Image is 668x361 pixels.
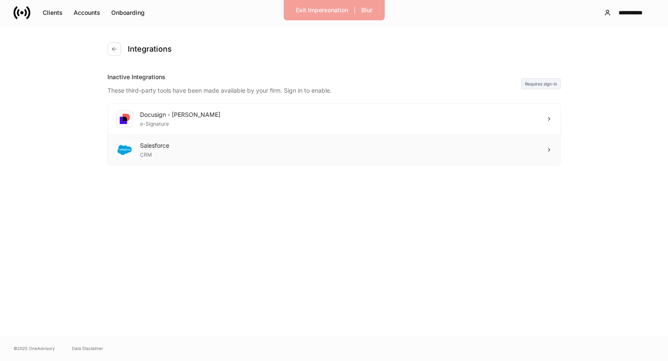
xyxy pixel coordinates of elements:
div: These third-party tools have been made available by your firm. Sign in to enable. [107,81,521,95]
div: e-Signature [140,119,220,127]
span: © 2025 OneAdvisory [14,345,55,352]
div: Salesforce [140,141,169,150]
div: Inactive Integrations [107,73,521,81]
div: Clients [43,8,63,17]
button: Onboarding [106,6,150,19]
button: Blur [356,3,378,17]
div: Accounts [74,8,100,17]
button: Clients [37,6,68,19]
button: Exit Impersonation [290,3,354,17]
div: Requires sign-in [521,78,561,89]
div: Onboarding [111,8,145,17]
button: Accounts [68,6,106,19]
div: Blur [361,6,372,14]
div: CRM [140,150,169,158]
a: Data Disclaimer [72,345,103,352]
div: Exit Impersonation [296,6,348,14]
h4: Integrations [128,44,172,54]
div: Docusign - [PERSON_NAME] [140,110,220,119]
